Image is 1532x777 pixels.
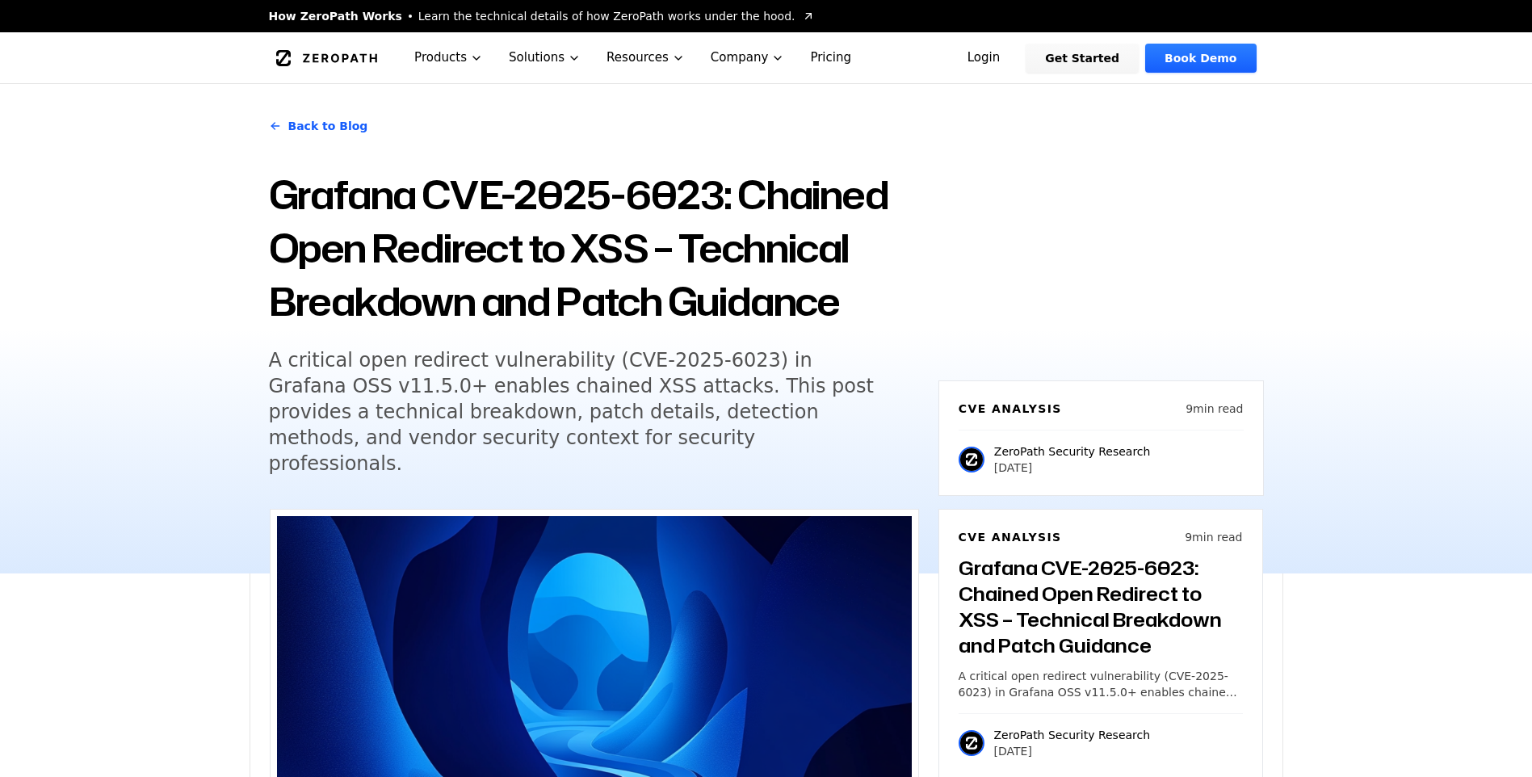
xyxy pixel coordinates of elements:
img: ZeroPath Security Research [959,730,984,756]
a: Pricing [797,32,864,83]
p: 9 min read [1185,529,1242,545]
img: ZeroPath Security Research [959,447,984,472]
button: Products [401,32,496,83]
span: Learn the technical details of how ZeroPath works under the hood. [418,8,795,24]
h5: A critical open redirect vulnerability (CVE-2025-6023) in Grafana OSS v11.5.0+ enables chained XS... [269,347,889,477]
span: How ZeroPath Works [269,8,402,24]
h6: CVE Analysis [959,401,1062,417]
p: [DATE] [994,743,1151,759]
a: Book Demo [1145,44,1256,73]
h6: CVE Analysis [959,529,1062,545]
a: Get Started [1026,44,1139,73]
nav: Global [250,32,1283,83]
a: Login [948,44,1020,73]
p: [DATE] [994,460,1151,476]
p: 9 min read [1186,401,1243,417]
a: How ZeroPath WorksLearn the technical details of how ZeroPath works under the hood. [269,8,815,24]
button: Company [698,32,798,83]
p: ZeroPath Security Research [994,727,1151,743]
p: ZeroPath Security Research [994,443,1151,460]
button: Solutions [496,32,594,83]
h1: Grafana CVE-2025-6023: Chained Open Redirect to XSS – Technical Breakdown and Patch Guidance [269,168,919,328]
p: A critical open redirect vulnerability (CVE-2025-6023) in Grafana OSS v11.5.0+ enables chained XS... [959,668,1243,700]
button: Resources [594,32,698,83]
h3: Grafana CVE-2025-6023: Chained Open Redirect to XSS – Technical Breakdown and Patch Guidance [959,555,1243,658]
a: Back to Blog [269,103,368,149]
